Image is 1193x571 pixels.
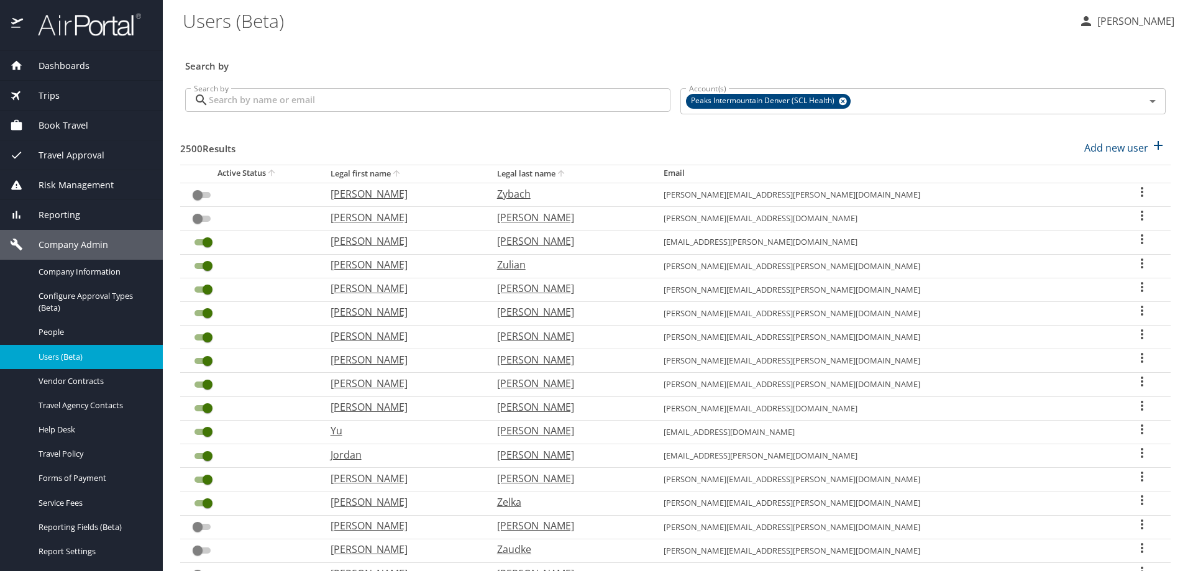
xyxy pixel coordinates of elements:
[654,444,1114,468] td: [EMAIL_ADDRESS][PERSON_NAME][DOMAIN_NAME]
[654,165,1114,183] th: Email
[39,424,148,436] span: Help Desk
[654,207,1114,231] td: [PERSON_NAME][EMAIL_ADDRESS][DOMAIN_NAME]
[39,400,148,411] span: Travel Agency Contacts
[1079,134,1171,162] button: Add new user
[39,375,148,387] span: Vendor Contracts
[39,472,148,484] span: Forms of Payment
[23,119,88,132] span: Book Travel
[497,210,639,225] p: [PERSON_NAME]
[39,266,148,278] span: Company Information
[654,373,1114,396] td: [PERSON_NAME][EMAIL_ADDRESS][PERSON_NAME][DOMAIN_NAME]
[654,468,1114,491] td: [PERSON_NAME][EMAIL_ADDRESS][PERSON_NAME][DOMAIN_NAME]
[180,165,321,183] th: Active Status
[266,168,278,180] button: sort
[497,352,639,367] p: [PERSON_NAME]
[497,257,639,272] p: Zulian
[23,59,89,73] span: Dashboards
[654,539,1114,562] td: [PERSON_NAME][EMAIL_ADDRESS][PERSON_NAME][DOMAIN_NAME]
[331,376,472,391] p: [PERSON_NAME]
[331,518,472,533] p: [PERSON_NAME]
[497,518,639,533] p: [PERSON_NAME]
[39,546,148,557] span: Report Settings
[331,281,472,296] p: [PERSON_NAME]
[654,231,1114,254] td: [EMAIL_ADDRESS][PERSON_NAME][DOMAIN_NAME]
[331,257,472,272] p: [PERSON_NAME]
[331,542,472,557] p: [PERSON_NAME]
[1074,10,1179,32] button: [PERSON_NAME]
[654,420,1114,444] td: [EMAIL_ADDRESS][DOMAIN_NAME]
[654,326,1114,349] td: [PERSON_NAME][EMAIL_ADDRESS][PERSON_NAME][DOMAIN_NAME]
[331,210,472,225] p: [PERSON_NAME]
[654,491,1114,515] td: [PERSON_NAME][EMAIL_ADDRESS][PERSON_NAME][DOMAIN_NAME]
[331,186,472,201] p: [PERSON_NAME]
[185,52,1166,73] h3: Search by
[11,12,24,37] img: icon-airportal.png
[331,400,472,414] p: [PERSON_NAME]
[497,400,639,414] p: [PERSON_NAME]
[39,326,148,338] span: People
[39,497,148,509] span: Service Fees
[331,423,472,438] p: Yu
[331,495,472,509] p: [PERSON_NAME]
[39,290,148,314] span: Configure Approval Types (Beta)
[497,234,639,249] p: [PERSON_NAME]
[331,234,472,249] p: [PERSON_NAME]
[487,165,654,183] th: Legal last name
[497,495,639,509] p: Zelka
[654,349,1114,373] td: [PERSON_NAME][EMAIL_ADDRESS][PERSON_NAME][DOMAIN_NAME]
[180,134,235,156] h3: 2500 Results
[39,521,148,533] span: Reporting Fields (Beta)
[654,301,1114,325] td: [PERSON_NAME][EMAIL_ADDRESS][PERSON_NAME][DOMAIN_NAME]
[331,471,472,486] p: [PERSON_NAME]
[331,447,472,462] p: Jordan
[654,254,1114,278] td: [PERSON_NAME][EMAIL_ADDRESS][PERSON_NAME][DOMAIN_NAME]
[39,448,148,460] span: Travel Policy
[654,515,1114,539] td: [PERSON_NAME][EMAIL_ADDRESS][PERSON_NAME][DOMAIN_NAME]
[209,88,670,112] input: Search by name or email
[23,208,80,222] span: Reporting
[331,329,472,344] p: [PERSON_NAME]
[497,329,639,344] p: [PERSON_NAME]
[497,376,639,391] p: [PERSON_NAME]
[497,447,639,462] p: [PERSON_NAME]
[654,183,1114,206] td: [PERSON_NAME][EMAIL_ADDRESS][PERSON_NAME][DOMAIN_NAME]
[497,186,639,201] p: Zybach
[23,178,114,192] span: Risk Management
[331,304,472,319] p: [PERSON_NAME]
[654,278,1114,301] td: [PERSON_NAME][EMAIL_ADDRESS][PERSON_NAME][DOMAIN_NAME]
[23,148,104,162] span: Travel Approval
[1094,14,1174,29] p: [PERSON_NAME]
[331,352,472,367] p: [PERSON_NAME]
[183,1,1069,40] h1: Users (Beta)
[654,396,1114,420] td: [PERSON_NAME][EMAIL_ADDRESS][DOMAIN_NAME]
[23,238,108,252] span: Company Admin
[1144,93,1161,110] button: Open
[555,168,568,180] button: sort
[24,12,141,37] img: airportal-logo.png
[321,165,487,183] th: Legal first name
[686,94,842,107] span: Peaks Intermountain Denver (SCL Health)
[497,471,639,486] p: [PERSON_NAME]
[497,304,639,319] p: [PERSON_NAME]
[391,168,403,180] button: sort
[497,281,639,296] p: [PERSON_NAME]
[686,94,851,109] div: Peaks Intermountain Denver (SCL Health)
[23,89,60,103] span: Trips
[39,351,148,363] span: Users (Beta)
[497,423,639,438] p: [PERSON_NAME]
[1084,140,1148,155] p: Add new user
[497,542,639,557] p: Zaudke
